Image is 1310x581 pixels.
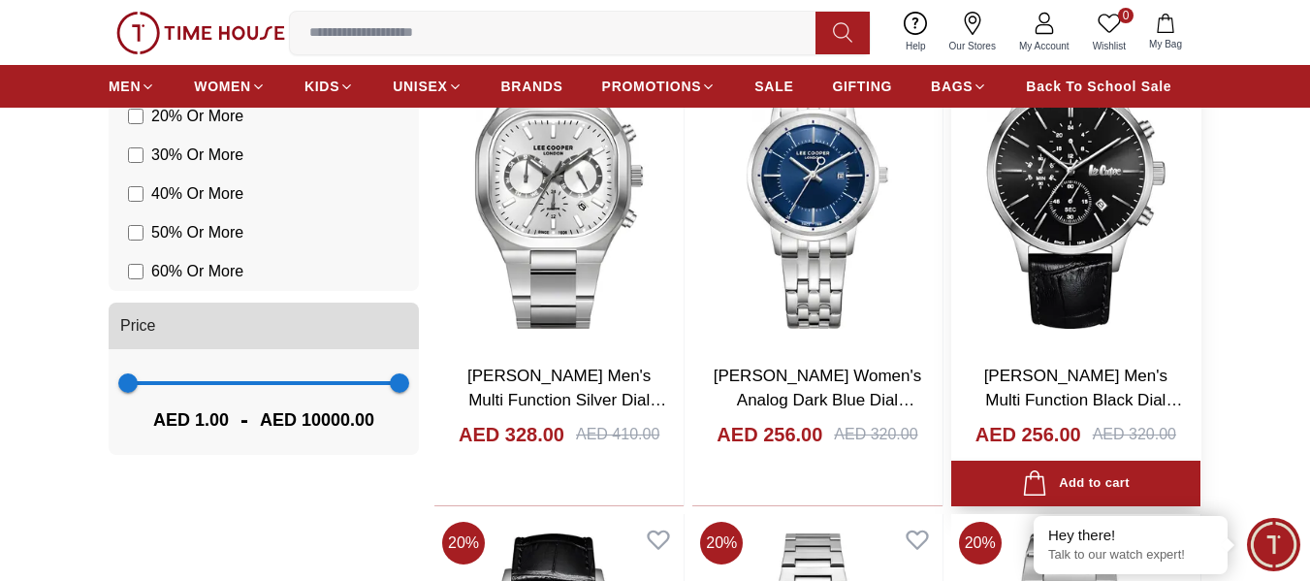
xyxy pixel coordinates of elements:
[128,225,144,241] input: 50% Or More
[116,12,285,54] img: ...
[714,367,922,435] a: [PERSON_NAME] Women's Analog Dark Blue Dial Watch - LC08165.390
[151,221,243,244] span: 50 % Or More
[938,8,1007,57] a: Our Stores
[194,77,251,96] span: WOMEN
[1011,39,1077,53] span: My Account
[834,423,917,446] div: AED 320.00
[602,69,717,104] a: PROMOTIONS
[1048,547,1213,564] p: Talk to our watch expert!
[984,367,1183,435] a: [PERSON_NAME] Men's Multi Function Black Dial Watch - LC08154.351
[700,522,743,565] span: 20 %
[951,18,1200,348] img: Lee Cooper Men's Multi Function Black Dial Watch - LC08154.351
[1141,37,1190,51] span: My Bag
[1022,470,1130,497] div: Add to cart
[128,109,144,124] input: 20% Or More
[832,69,892,104] a: GIFTING
[959,522,1002,565] span: 20 %
[1137,10,1194,55] button: My Bag
[1048,526,1213,545] div: Hey there!
[1081,8,1137,57] a: 0Wishlist
[1093,423,1176,446] div: AED 320.00
[894,8,938,57] a: Help
[120,314,155,338] span: Price
[576,423,659,446] div: AED 410.00
[128,186,144,202] input: 40% Or More
[898,39,934,53] span: Help
[128,147,144,163] input: 30% Or More
[717,421,822,448] h4: AED 256.00
[832,77,892,96] span: GIFTING
[260,406,374,434] span: AED 10000.00
[951,461,1200,506] button: Add to cart
[304,69,354,104] a: KIDS
[692,18,942,348] img: Lee Cooper Women's Analog Dark Blue Dial Watch - LC08165.390
[754,77,793,96] span: SALE
[393,77,447,96] span: UNISEX
[1118,8,1134,23] span: 0
[434,18,684,348] img: Lee Cooper Men's Multi Function Silver Dial Watch - LC08169.330
[153,406,229,434] span: AED 1.00
[109,303,419,349] button: Price
[194,69,266,104] a: WOMEN
[442,522,485,565] span: 20 %
[229,404,260,436] span: -
[1247,518,1300,571] div: Chat Widget
[109,69,155,104] a: MEN
[393,69,462,104] a: UNISEX
[501,77,563,96] span: BRANDS
[501,69,563,104] a: BRANDS
[151,260,243,283] span: 60 % Or More
[1085,39,1134,53] span: Wishlist
[459,421,564,448] h4: AED 328.00
[151,105,243,128] span: 20 % Or More
[931,69,987,104] a: BAGS
[304,77,339,96] span: KIDS
[467,367,666,435] a: [PERSON_NAME] Men's Multi Function Silver Dial Watch - LC08169.330
[128,264,144,279] input: 60% Or More
[942,39,1004,53] span: Our Stores
[1026,69,1171,104] a: Back To School Sale
[151,182,243,206] span: 40 % Or More
[754,69,793,104] a: SALE
[602,77,702,96] span: PROMOTIONS
[975,421,1081,448] h4: AED 256.00
[151,144,243,167] span: 30 % Or More
[1026,77,1171,96] span: Back To School Sale
[931,77,973,96] span: BAGS
[109,77,141,96] span: MEN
